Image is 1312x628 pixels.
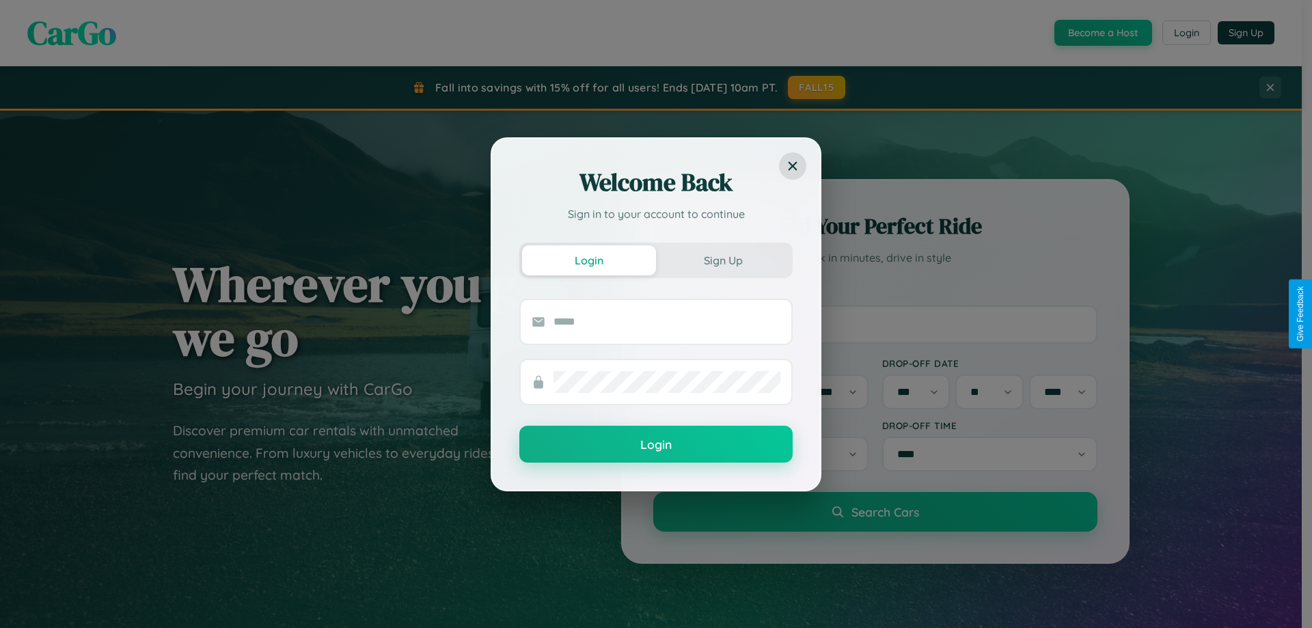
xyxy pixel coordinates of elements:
button: Sign Up [656,245,790,275]
h2: Welcome Back [519,166,793,199]
button: Login [519,426,793,463]
div: Give Feedback [1296,286,1305,342]
button: Login [522,245,656,275]
p: Sign in to your account to continue [519,206,793,222]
